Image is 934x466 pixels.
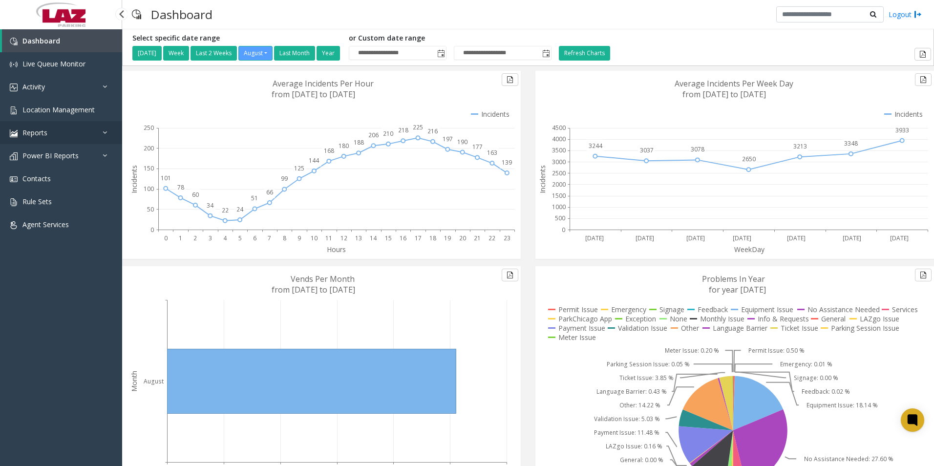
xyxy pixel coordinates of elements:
text: 22 [222,206,229,214]
text: Incidents [538,165,547,193]
span: Activity [22,82,45,91]
button: Refresh Charts [559,46,610,61]
h5: or Custom date range [349,34,552,42]
button: Export to pdf [915,269,932,281]
text: 177 [472,143,483,151]
text: 4500 [552,124,566,132]
button: August [238,46,273,61]
text: 206 [368,131,379,139]
text: 168 [324,147,334,155]
text: 6 [253,234,256,242]
text: 250 [144,124,154,132]
img: 'icon' [10,221,18,229]
text: Ticket Issue: 3.85 % [619,374,674,382]
text: for year [DATE] [709,284,766,295]
span: Agent Services [22,220,69,229]
text: 15 [385,234,392,242]
text: 1 [179,234,182,242]
button: Export to pdf [914,48,931,61]
text: 188 [354,138,364,147]
text: Month [129,371,139,392]
text: Payment Issue: 11.48 % [594,428,659,437]
text: 23 [504,234,510,242]
text: 200 [144,144,154,152]
text: 7 [268,234,271,242]
text: 1500 [552,191,566,200]
text: 99 [281,174,288,183]
text: 2 [193,234,197,242]
text: Meter Issue: 0.20 % [665,346,719,355]
span: Toggle popup [540,46,551,60]
text: 21 [474,234,481,242]
text: 3 [209,234,212,242]
text: [DATE] [733,234,751,242]
img: 'icon' [10,129,18,137]
button: Export to pdf [502,269,518,281]
text: 50 [147,205,154,213]
text: 144 [309,156,319,165]
text: Language Barrier: 0.43 % [596,387,667,396]
text: 139 [502,158,512,167]
img: 'icon' [10,106,18,114]
text: Emergency: 0.01 % [780,360,832,368]
text: from [DATE] to [DATE] [272,89,355,100]
text: 9 [297,234,301,242]
text: [DATE] [843,234,861,242]
text: 3078 [691,145,704,153]
span: Reports [22,128,47,137]
text: 24 [236,205,244,213]
text: 14 [370,234,377,242]
text: 101 [161,174,171,182]
text: Permit Issue: 0.50 % [748,346,805,355]
text: Parking Session Issue: 0.05 % [607,360,690,368]
span: Live Queue Monitor [22,59,85,68]
button: Last 2 Weeks [191,46,237,61]
text: WeekDay [734,245,765,254]
text: 225 [413,123,423,131]
text: 2500 [552,169,566,177]
text: 218 [398,126,408,134]
text: 190 [457,138,467,146]
button: Last Month [274,46,315,61]
text: 100 [144,185,154,193]
text: 12 [340,234,347,242]
button: Export to pdf [915,73,932,86]
text: [DATE] [787,234,806,242]
button: Week [163,46,189,61]
text: 51 [251,194,258,202]
text: [DATE] [636,234,654,242]
span: Rule Sets [22,197,52,206]
text: 0 [150,226,154,234]
text: Problems In Year [702,274,765,284]
text: 20 [459,234,466,242]
a: Dashboard [2,29,122,52]
text: 11 [325,234,332,242]
text: 66 [266,188,273,196]
button: Year [317,46,340,61]
text: 22 [488,234,495,242]
text: 1000 [552,203,566,211]
text: 3500 [552,146,566,154]
text: Feedback: 0.02 % [802,387,850,396]
button: Export to pdf [502,73,518,86]
text: Incidents [129,165,139,193]
text: 3244 [589,142,603,150]
text: 13 [355,234,362,242]
text: Average Incidents Per Hour [273,78,374,89]
text: 18 [429,234,436,242]
text: August [144,377,164,385]
h3: Dashboard [146,2,217,26]
img: 'icon' [10,38,18,45]
img: 'icon' [10,61,18,68]
h5: Select specific date range [132,34,341,42]
span: Toggle popup [435,46,446,60]
text: Vends Per Month [291,274,355,284]
img: pageIcon [132,2,141,26]
img: logout [914,9,922,20]
text: 3348 [844,139,858,148]
text: 163 [487,148,497,157]
text: [DATE] [890,234,909,242]
text: LAZgo Issue: 0.16 % [606,442,662,450]
a: Logout [889,9,922,20]
text: Average Incidents Per Week Day [675,78,793,89]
